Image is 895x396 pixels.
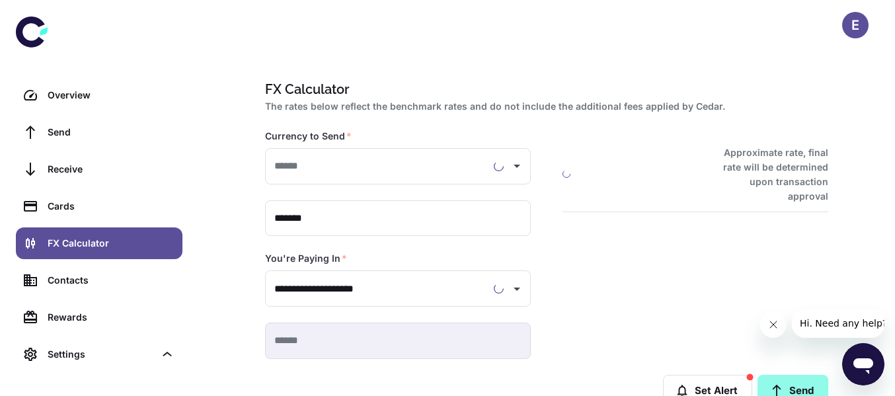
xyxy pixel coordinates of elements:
a: FX Calculator [16,227,182,259]
iframe: Close message [760,311,787,338]
div: Rewards [48,310,175,325]
div: FX Calculator [48,236,175,251]
div: Contacts [48,273,175,288]
div: Receive [48,162,175,177]
div: Settings [16,338,182,370]
div: Cards [48,199,175,214]
iframe: Button to launch messaging window [842,343,884,385]
button: Open [508,280,526,298]
a: Rewards [16,301,182,333]
div: Send [48,125,175,139]
div: Overview [48,88,175,102]
h6: Approximate rate, final rate will be determined upon transaction approval [709,145,828,204]
label: Currency to Send [265,130,352,143]
span: Hi. Need any help? [8,9,95,20]
button: E [842,12,869,38]
iframe: Message from company [792,309,884,338]
a: Send [16,116,182,148]
a: Overview [16,79,182,111]
h1: FX Calculator [265,79,823,99]
label: You're Paying In [265,252,347,265]
a: Contacts [16,264,182,296]
a: Receive [16,153,182,185]
button: Open [508,157,526,175]
div: Settings [48,347,155,362]
a: Cards [16,190,182,222]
